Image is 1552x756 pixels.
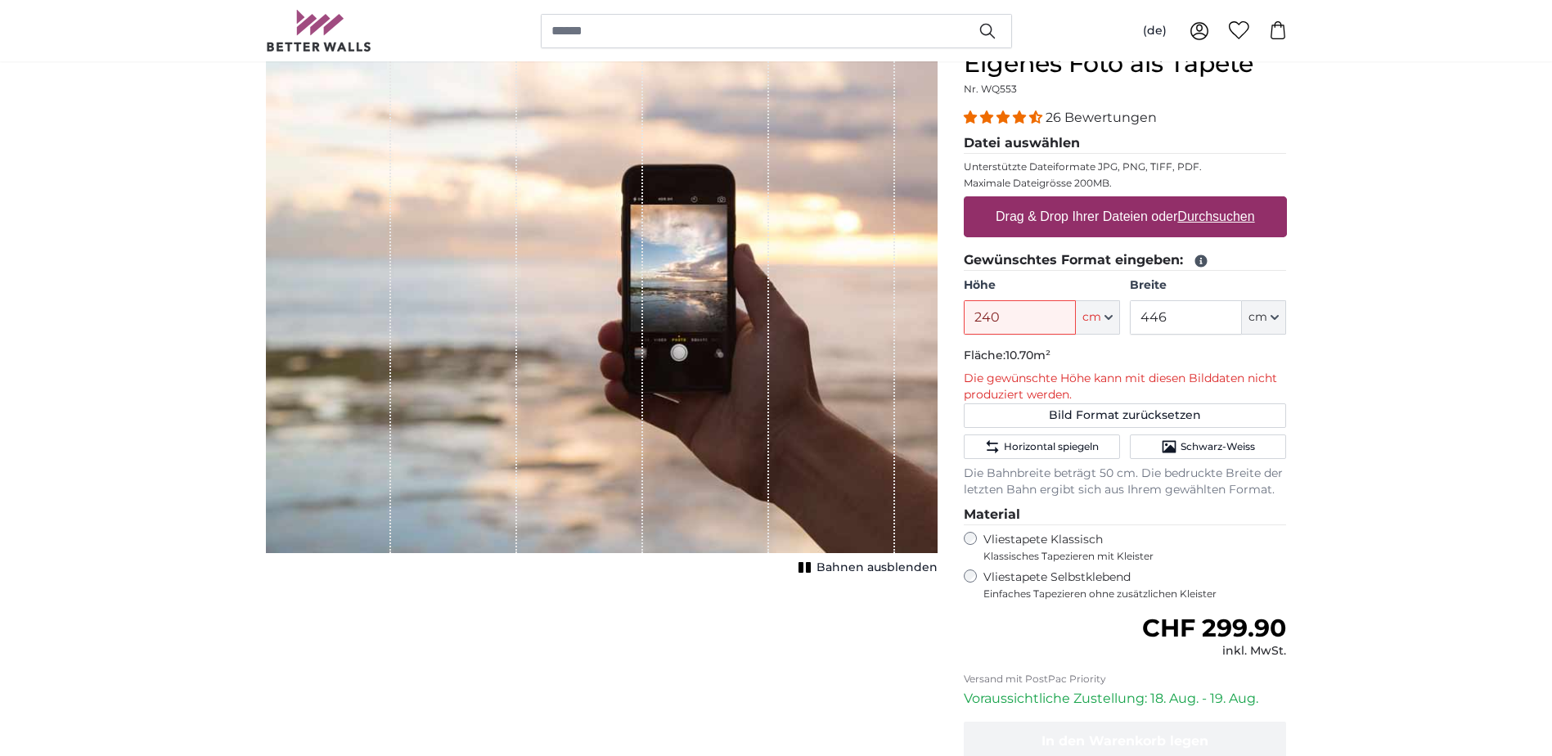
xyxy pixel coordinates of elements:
legend: Material [964,505,1287,525]
label: Drag & Drop Ihrer Dateien oder [989,200,1262,233]
label: Vliestapete Selbstklebend [983,569,1287,601]
p: Die gewünschte Höhe kann mit diesen Bilddaten nicht produziert werden. [964,371,1287,403]
span: Einfaches Tapezieren ohne zusätzlichen Kleister [983,587,1287,601]
span: In den Warenkorb legen [1041,733,1208,749]
span: Nr. WQ553 [964,83,1017,95]
span: 26 Bewertungen [1046,110,1157,125]
span: cm [1248,309,1267,326]
legend: Datei auswählen [964,133,1287,154]
span: Schwarz-Weiss [1181,440,1255,453]
p: Die Bahnbreite beträgt 50 cm. Die bedruckte Breite der letzten Bahn ergibt sich aus Ihrem gewählt... [964,466,1287,498]
span: Horizontal spiegeln [1004,440,1099,453]
button: cm [1242,300,1286,335]
legend: Gewünschtes Format eingeben: [964,250,1287,271]
h1: Eigenes Foto als Tapete [964,49,1287,79]
button: Horizontal spiegeln [964,434,1120,459]
img: Betterwalls [266,10,372,52]
span: 4.54 stars [964,110,1046,125]
p: Fläche: [964,348,1287,364]
span: 10.70m² [1005,348,1050,362]
span: cm [1082,309,1101,326]
button: cm [1076,300,1120,335]
p: Versand mit PostPac Priority [964,673,1287,686]
p: Maximale Dateigrösse 200MB. [964,177,1287,190]
p: Voraussichtliche Zustellung: 18. Aug. - 19. Aug. [964,689,1287,709]
button: Bahnen ausblenden [794,556,938,579]
label: Breite [1130,277,1286,294]
span: CHF 299.90 [1142,613,1286,643]
span: Klassisches Tapezieren mit Kleister [983,550,1273,563]
button: Schwarz-Weiss [1130,434,1286,459]
div: inkl. MwSt. [1142,643,1286,659]
div: 1 of 1 [266,49,938,579]
label: Vliestapete Klassisch [983,532,1273,563]
u: Durchsuchen [1177,209,1254,223]
label: Höhe [964,277,1120,294]
span: Bahnen ausblenden [816,560,938,576]
p: Unterstützte Dateiformate JPG, PNG, TIFF, PDF. [964,160,1287,173]
button: Bild Format zurücksetzen [964,403,1287,428]
button: (de) [1130,16,1180,46]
